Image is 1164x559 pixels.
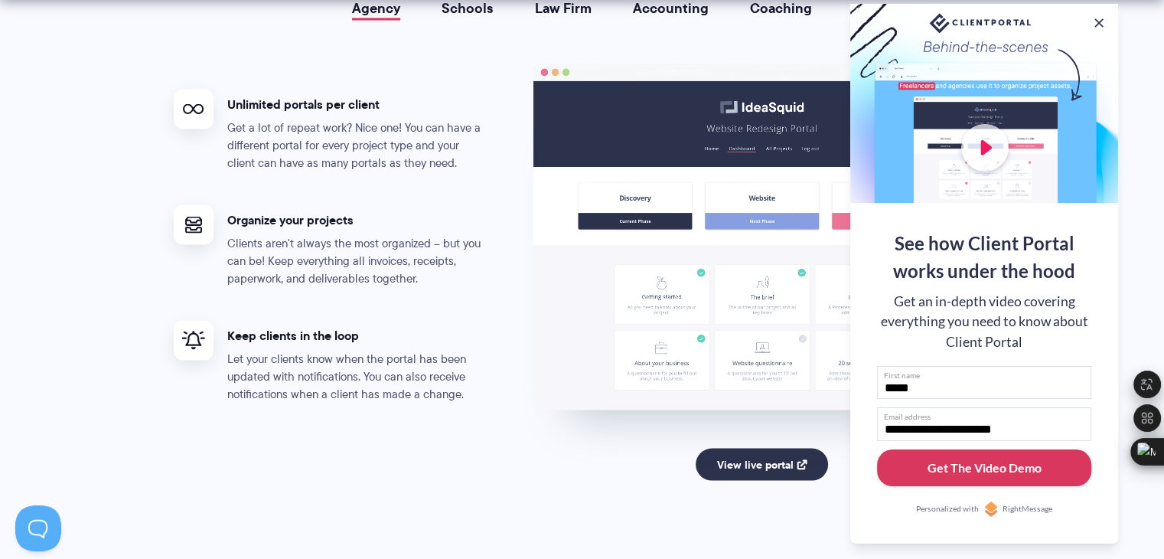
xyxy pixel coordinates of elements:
[877,449,1091,487] button: Get The Video Demo
[696,448,828,480] a: View live portal
[227,350,487,403] p: Let your clients know when the portal has been updated with notifications. You can also receive n...
[877,292,1091,352] div: Get an in-depth video covering everything you need to know about Client Portal
[877,407,1091,441] input: Email address
[916,503,979,515] span: Personalized with
[1003,503,1052,515] span: RightMessage
[227,96,487,112] h4: Unlimited portals per client
[227,234,487,287] p: Clients aren't always the most organized – but you can be! Keep everything all invoices, receipts...
[227,119,487,172] p: Get a lot of repeat work? Nice one! You can have a different portal for every project type and yo...
[877,366,1091,400] input: First name
[227,327,487,343] h4: Keep clients in the loop
[227,211,487,227] h4: Organize your projects
[15,505,61,551] iframe: Toggle Customer Support
[877,230,1091,285] div: See how Client Portal works under the hood
[928,459,1042,477] div: Get The Video Demo
[983,502,999,517] img: Personalized with RightMessage
[877,502,1091,517] a: Personalized withRightMessage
